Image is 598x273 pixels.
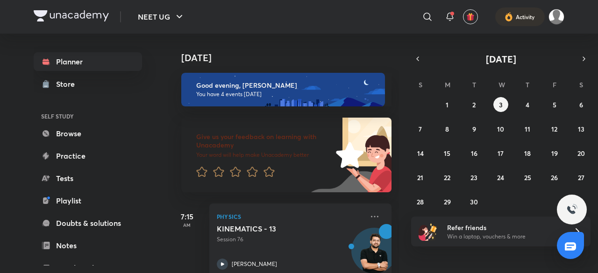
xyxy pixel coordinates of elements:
[493,97,508,112] button: September 3, 2025
[553,80,556,89] abbr: Friday
[217,224,333,233] h5: KINEMATICS - 13
[547,121,562,136] button: September 12, 2025
[472,125,476,133] abbr: September 9, 2025
[168,211,206,222] h5: 7:15
[470,197,478,206] abbr: September 30, 2025
[413,194,428,209] button: September 28, 2025
[574,170,589,185] button: September 27, 2025
[497,173,504,182] abbr: September 24, 2025
[196,81,377,90] h6: Good evening, [PERSON_NAME]
[34,52,142,71] a: Planner
[467,97,482,112] button: September 2, 2025
[467,194,482,209] button: September 30, 2025
[417,197,424,206] abbr: September 28, 2025
[444,149,450,158] abbr: September 15, 2025
[417,173,423,182] abbr: September 21, 2025
[493,146,508,161] button: September 17, 2025
[232,260,277,268] p: [PERSON_NAME]
[417,149,424,158] abbr: September 14, 2025
[440,121,455,136] button: September 8, 2025
[440,194,455,209] button: September 29, 2025
[486,53,516,65] span: [DATE]
[196,151,333,159] p: Your word will help make Unacademy better
[440,170,455,185] button: September 22, 2025
[466,13,475,21] img: avatar
[524,149,531,158] abbr: September 18, 2025
[579,100,583,109] abbr: September 6, 2025
[520,97,535,112] button: September 4, 2025
[446,100,448,109] abbr: September 1, 2025
[547,146,562,161] button: September 19, 2025
[547,97,562,112] button: September 5, 2025
[181,73,385,106] img: evening
[574,121,589,136] button: September 13, 2025
[553,100,556,109] abbr: September 5, 2025
[413,121,428,136] button: September 7, 2025
[196,91,377,98] p: You have 4 events [DATE]
[548,9,564,25] img: Aman raj
[520,146,535,161] button: September 18, 2025
[419,125,422,133] abbr: September 7, 2025
[526,100,529,109] abbr: September 4, 2025
[547,170,562,185] button: September 26, 2025
[168,222,206,228] p: AM
[499,100,503,109] abbr: September 3, 2025
[217,235,363,244] p: Session 76
[217,211,363,222] p: Physics
[34,169,142,188] a: Tests
[520,170,535,185] button: September 25, 2025
[498,149,504,158] abbr: September 17, 2025
[505,11,513,22] img: activity
[579,80,583,89] abbr: Saturday
[445,125,449,133] abbr: September 8, 2025
[470,173,477,182] abbr: September 23, 2025
[444,173,450,182] abbr: September 22, 2025
[419,80,422,89] abbr: Sunday
[497,125,504,133] abbr: September 10, 2025
[56,78,80,90] div: Store
[463,9,478,24] button: avatar
[467,170,482,185] button: September 23, 2025
[472,80,476,89] abbr: Tuesday
[525,125,530,133] abbr: September 11, 2025
[578,173,584,182] abbr: September 27, 2025
[413,170,428,185] button: September 21, 2025
[551,173,558,182] abbr: September 26, 2025
[34,147,142,165] a: Practice
[34,124,142,143] a: Browse
[447,232,562,241] p: Win a laptop, vouchers & more
[524,173,531,182] abbr: September 25, 2025
[520,121,535,136] button: September 11, 2025
[551,125,557,133] abbr: September 12, 2025
[34,236,142,255] a: Notes
[34,10,109,24] a: Company Logo
[196,133,333,149] h6: Give us your feedback on learning with Unacademy
[34,10,109,21] img: Company Logo
[445,80,450,89] abbr: Monday
[424,52,577,65] button: [DATE]
[34,214,142,232] a: Doubts & solutions
[34,108,142,124] h6: SELF STUDY
[440,146,455,161] button: September 15, 2025
[566,204,577,215] img: ttu
[467,121,482,136] button: September 9, 2025
[444,197,451,206] abbr: September 29, 2025
[574,146,589,161] button: September 20, 2025
[419,222,437,241] img: referral
[493,170,508,185] button: September 24, 2025
[447,223,562,232] h6: Refer friends
[34,191,142,210] a: Playlist
[181,52,401,63] h4: [DATE]
[472,100,476,109] abbr: September 2, 2025
[304,118,392,192] img: feedback_image
[574,97,589,112] button: September 6, 2025
[34,75,142,93] a: Store
[551,149,558,158] abbr: September 19, 2025
[577,149,585,158] abbr: September 20, 2025
[498,80,505,89] abbr: Wednesday
[493,121,508,136] button: September 10, 2025
[471,149,477,158] abbr: September 16, 2025
[132,7,191,26] button: NEET UG
[440,97,455,112] button: September 1, 2025
[578,125,584,133] abbr: September 13, 2025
